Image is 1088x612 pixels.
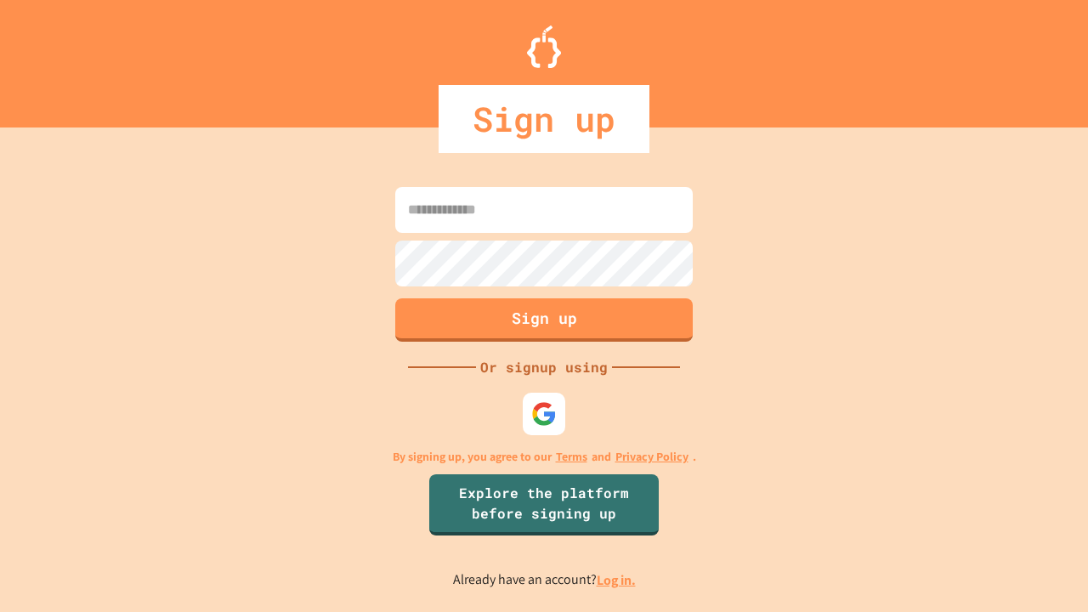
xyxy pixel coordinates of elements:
[531,401,557,427] img: google-icon.svg
[453,569,636,591] p: Already have an account?
[615,448,688,466] a: Privacy Policy
[527,25,561,68] img: Logo.svg
[395,298,693,342] button: Sign up
[476,357,612,377] div: Or signup using
[429,474,659,535] a: Explore the platform before signing up
[393,448,696,466] p: By signing up, you agree to our and .
[439,85,649,153] div: Sign up
[556,448,587,466] a: Terms
[597,571,636,589] a: Log in.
